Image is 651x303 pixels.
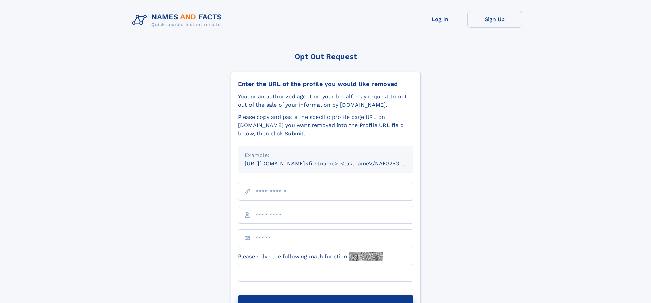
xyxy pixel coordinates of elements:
[238,80,413,88] div: Enter the URL of the profile you would like removed
[413,11,467,28] a: Log In
[238,252,383,261] label: Please solve the following math function:
[238,113,413,138] div: Please copy and paste the specific profile page URL on [DOMAIN_NAME] you want removed into the Pr...
[467,11,522,28] a: Sign Up
[238,93,413,109] div: You, or an authorized agent on your behalf, may request to opt-out of the sale of your informatio...
[231,52,421,61] div: Opt Out Request
[245,160,426,167] small: [URL][DOMAIN_NAME]<firstname>_<lastname>/NAF325G-xxxxxxxx
[129,11,228,29] img: Logo Names and Facts
[245,151,407,160] div: Example:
